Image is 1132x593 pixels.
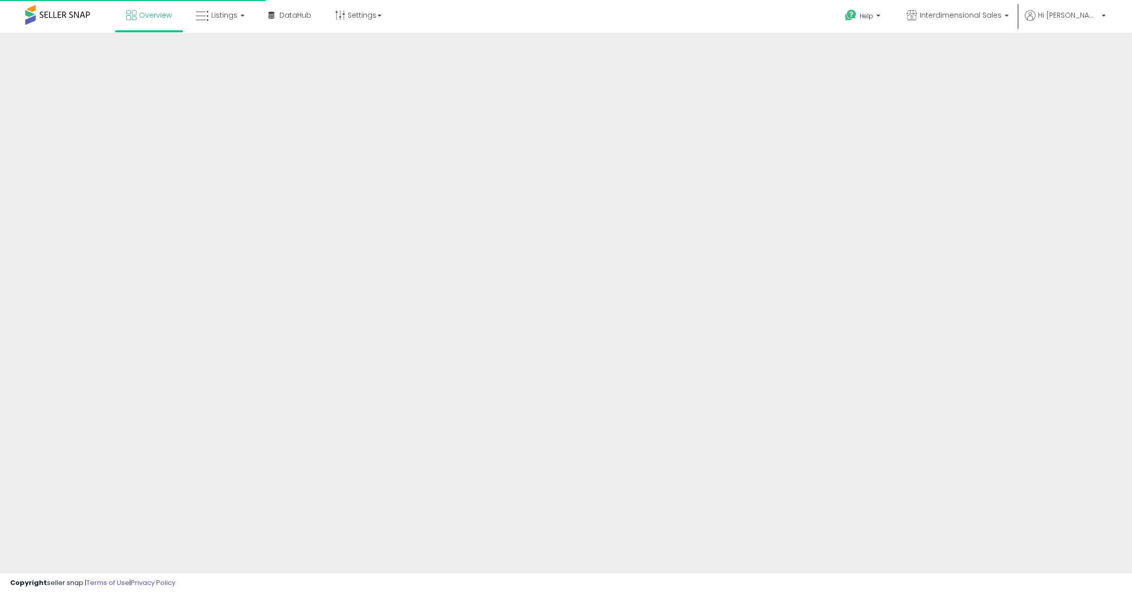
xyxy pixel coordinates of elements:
[1025,10,1106,33] a: Hi [PERSON_NAME]
[139,10,172,20] span: Overview
[211,10,238,20] span: Listings
[1038,10,1099,20] span: Hi [PERSON_NAME]
[920,10,1002,20] span: Interdimensional Sales
[279,10,311,20] span: DataHub
[837,2,890,33] a: Help
[860,12,873,20] span: Help
[844,9,857,22] i: Get Help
